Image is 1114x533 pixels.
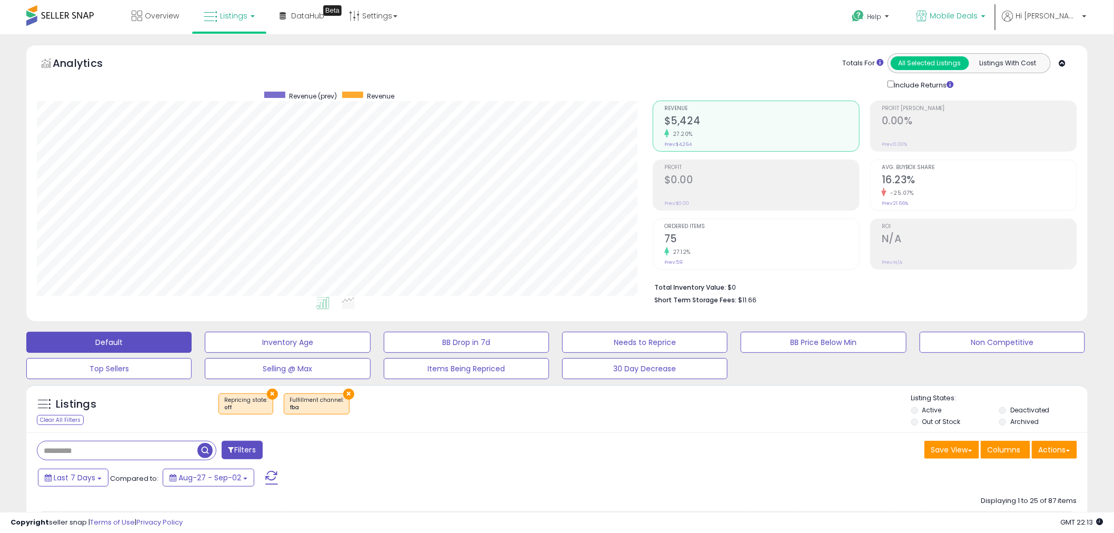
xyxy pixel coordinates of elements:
div: Tooltip anchor [323,5,342,16]
h2: 0.00% [882,115,1077,129]
span: Revenue [367,92,394,101]
button: Columns [981,441,1030,459]
b: Total Inventory Value: [654,283,726,292]
span: ROI [882,224,1077,230]
button: Inventory Age [205,332,370,353]
button: BB Price Below Min [741,332,906,353]
div: seller snap | | [11,518,183,528]
button: × [267,389,278,400]
span: Ordered Items [664,224,859,230]
span: Hi [PERSON_NAME] [1016,11,1079,21]
small: 27.12% [669,248,691,256]
button: Aug-27 - Sep-02 [163,469,254,487]
span: Profit [664,165,859,171]
button: 30 Day Decrease [562,358,728,379]
label: Archived [1010,417,1039,426]
div: Include Returns [880,78,967,90]
small: -25.07% [887,189,914,197]
div: Totals For [843,58,884,68]
span: Profit [PERSON_NAME] [882,106,1077,112]
a: Terms of Use [90,517,135,527]
i: Get Help [852,9,865,23]
button: Listings With Cost [969,56,1047,70]
label: Deactivated [1010,406,1050,414]
span: Mobile Deals [930,11,978,21]
button: Filters [222,441,263,459]
span: Fulfillment channel : [290,396,344,412]
div: Displaying 1 to 25 of 87 items [981,496,1077,506]
h2: 16.23% [882,174,1077,188]
span: Repricing state : [224,396,267,412]
button: Selling @ Max [205,358,370,379]
label: Out of Stock [922,417,961,426]
button: Save View [924,441,979,459]
span: Help [868,12,882,21]
button: All Selected Listings [891,56,969,70]
button: Last 7 Days [38,469,108,487]
b: Short Term Storage Fees: [654,295,737,304]
button: × [343,389,354,400]
span: Columns [988,445,1021,455]
div: off [224,404,267,411]
span: Aug-27 - Sep-02 [178,472,241,483]
span: Listings [220,11,247,21]
h5: Analytics [53,56,123,73]
strong: Copyright [11,517,49,527]
button: BB Drop in 7d [384,332,549,353]
button: Non Competitive [920,332,1085,353]
a: Hi [PERSON_NAME] [1002,11,1087,34]
small: Prev: $0.00 [664,200,689,206]
small: Prev: 0.00% [882,141,907,147]
button: Default [26,332,192,353]
button: Needs to Reprice [562,332,728,353]
a: Help [844,2,900,34]
h5: Listings [56,397,96,412]
small: 27.20% [669,130,693,138]
p: Listing States: [911,393,1088,403]
small: Prev: 59 [664,259,683,265]
button: Items Being Repriced [384,358,549,379]
h2: $0.00 [664,174,859,188]
small: Prev: $4,264 [664,141,692,147]
span: Last 7 Days [54,472,95,483]
small: Prev: N/A [882,259,902,265]
span: Revenue (prev) [289,92,337,101]
span: Compared to: [110,473,158,483]
span: $11.66 [738,295,757,305]
small: Prev: 21.66% [882,200,908,206]
span: DataHub [291,11,324,21]
span: Revenue [664,106,859,112]
span: 2025-09-10 22:13 GMT [1061,517,1103,527]
h2: 75 [664,233,859,247]
button: Actions [1032,441,1077,459]
a: Privacy Policy [136,517,183,527]
li: $0 [654,280,1069,293]
span: Avg. Buybox Share [882,165,1077,171]
span: Overview [145,11,179,21]
h2: $5,424 [664,115,859,129]
label: Active [922,406,942,414]
h2: N/A [882,233,1077,247]
div: fba [290,404,344,411]
div: Clear All Filters [37,415,84,425]
button: Top Sellers [26,358,192,379]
